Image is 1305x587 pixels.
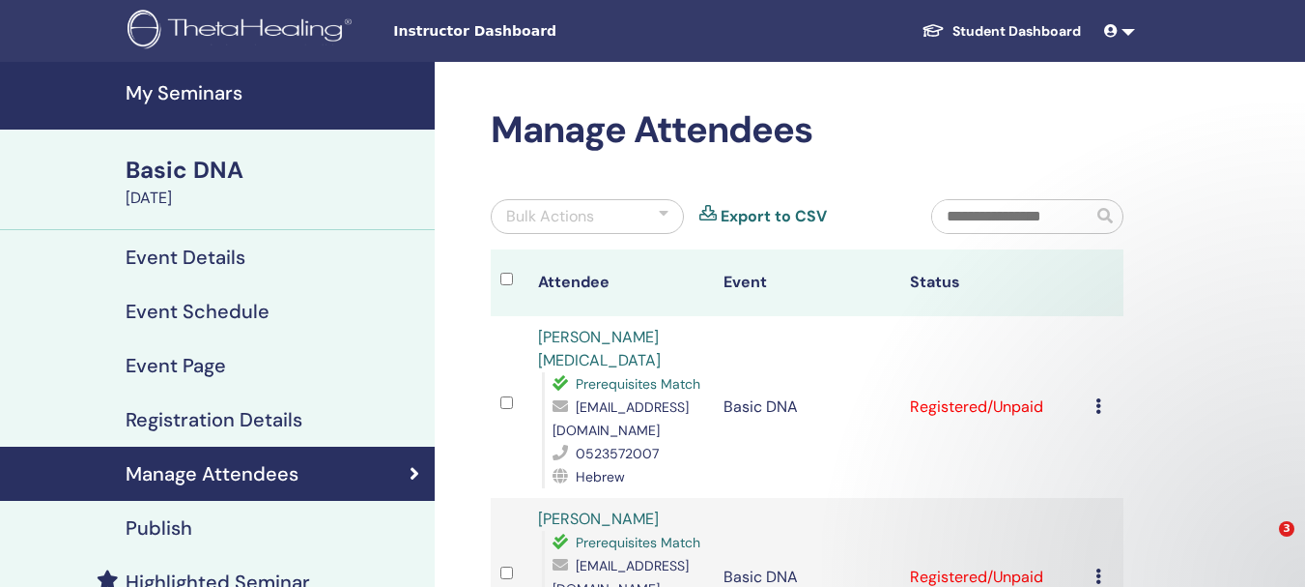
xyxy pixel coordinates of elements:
span: Prerequisites Match [576,375,700,393]
a: Basic DNA[DATE] [114,154,435,210]
h4: Registration Details [126,408,302,431]
div: Bulk Actions [506,205,594,228]
h4: Event Details [126,246,245,269]
img: logo.png [128,10,358,53]
th: Event [714,249,900,316]
h4: My Seminars [126,81,423,104]
a: [PERSON_NAME][MEDICAL_DATA] [538,327,661,370]
h4: Manage Attendees [126,462,298,485]
h2: Manage Attendees [491,108,1123,153]
td: Basic DNA [714,316,900,498]
span: Prerequisites Match [576,534,700,551]
div: Basic DNA [126,154,423,187]
h4: Event Page [126,354,226,377]
span: Hebrew [576,468,625,485]
iframe: Intercom live chat [1239,521,1286,568]
span: Instructor Dashboard [393,21,683,42]
th: Attendee [528,249,715,316]
img: graduation-cap-white.svg [922,22,945,39]
a: Student Dashboard [906,14,1096,49]
th: Status [900,249,1087,316]
span: 3 [1279,521,1294,537]
span: 0523572007 [576,445,659,462]
span: [EMAIL_ADDRESS][DOMAIN_NAME] [553,398,689,439]
a: Export to CSV [721,205,827,228]
h4: Publish [126,516,192,540]
h4: Event Schedule [126,300,270,323]
a: [PERSON_NAME] [538,509,659,529]
div: [DATE] [126,187,423,210]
